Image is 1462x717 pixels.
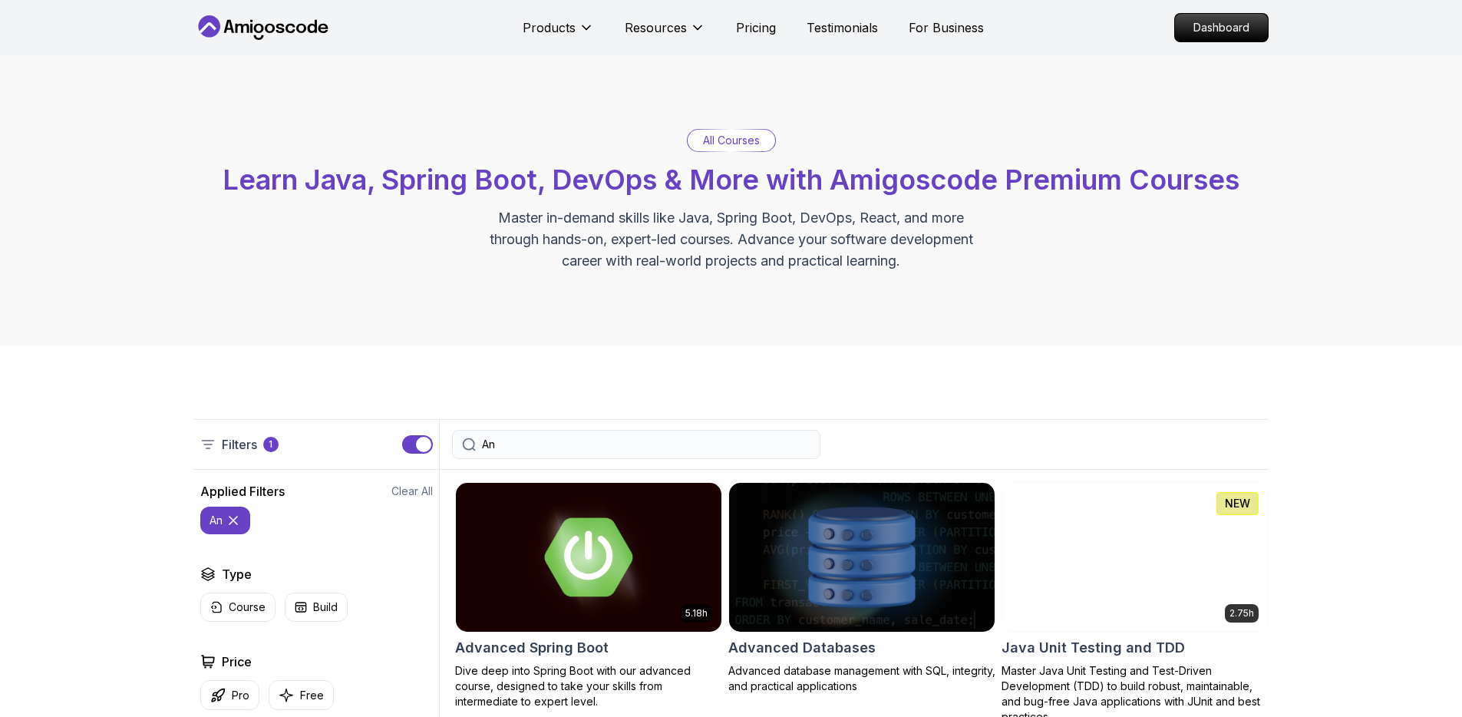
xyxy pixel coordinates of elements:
[728,637,876,659] h2: Advanced Databases
[685,607,708,620] p: 5.18h
[1225,496,1250,511] p: NEW
[703,133,760,148] p: All Courses
[210,513,223,528] p: An
[1174,13,1269,42] a: Dashboard
[1002,637,1185,659] h2: Java Unit Testing and TDD
[1175,14,1268,41] p: Dashboard
[229,600,266,615] p: Course
[455,637,609,659] h2: Advanced Spring Boot
[391,484,433,499] button: Clear All
[200,482,285,501] h2: Applied Filters
[995,479,1274,635] img: Java Unit Testing and TDD card
[313,600,338,615] p: Build
[807,18,878,37] a: Testimonials
[729,483,995,632] img: Advanced Databases card
[269,680,334,710] button: Free
[625,18,687,37] p: Resources
[523,18,594,49] button: Products
[300,688,324,703] p: Free
[269,438,272,451] p: 1
[200,680,259,710] button: Pro
[456,483,721,632] img: Advanced Spring Boot card
[482,437,810,452] input: Search Java, React, Spring boot ...
[474,207,989,272] p: Master in-demand skills like Java, Spring Boot, DevOps, React, and more through hands-on, expert-...
[455,663,722,709] p: Dive deep into Spring Boot with our advanced course, designed to take your skills from intermedia...
[455,482,722,709] a: Advanced Spring Boot card5.18hAdvanced Spring BootDive deep into Spring Boot with our advanced co...
[223,163,1239,197] span: Learn Java, Spring Boot, DevOps & More with Amigoscode Premium Courses
[736,18,776,37] a: Pricing
[285,593,348,622] button: Build
[728,482,995,694] a: Advanced Databases cardAdvanced DatabasesAdvanced database management with SQL, integrity, and pr...
[625,18,705,49] button: Resources
[728,663,995,694] p: Advanced database management with SQL, integrity, and practical applications
[200,593,276,622] button: Course
[523,18,576,37] p: Products
[222,435,257,454] p: Filters
[200,507,250,534] button: An
[909,18,984,37] a: For Business
[232,688,249,703] p: Pro
[222,565,252,583] h2: Type
[222,653,252,671] h2: Price
[1229,607,1254,620] p: 2.75h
